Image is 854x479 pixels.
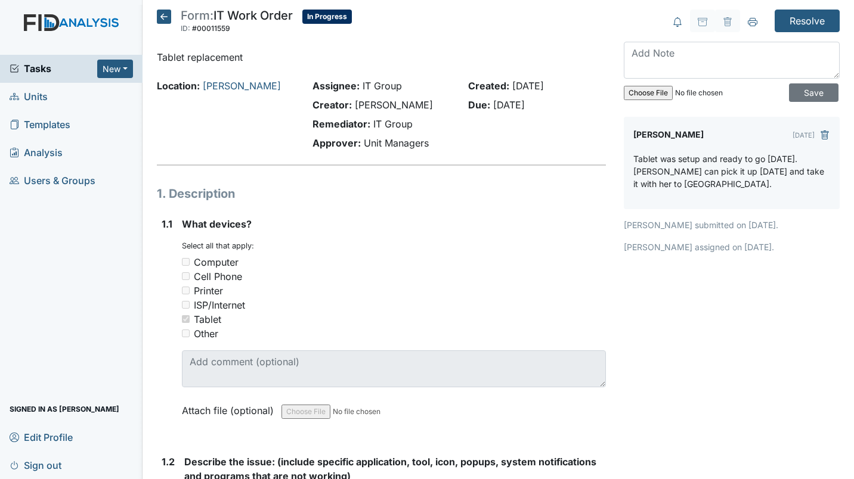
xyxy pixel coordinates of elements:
[312,99,352,111] strong: Creator:
[157,80,200,92] strong: Location:
[182,315,190,323] input: Tablet
[312,80,360,92] strong: Assignee:
[312,137,361,149] strong: Approver:
[493,99,525,111] span: [DATE]
[355,99,433,111] span: [PERSON_NAME]
[10,144,63,162] span: Analysis
[192,24,230,33] span: #00011559
[157,185,607,203] h1: 1. Description
[302,10,352,24] span: In Progress
[10,172,95,190] span: Users & Groups
[10,456,61,474] span: Sign out
[182,397,279,418] label: Attach file (optional)
[633,153,830,190] p: Tablet was setup and ready to go [DATE]. [PERSON_NAME] can pick it up [DATE] and take it with her...
[194,255,239,269] div: Computer
[182,258,190,266] input: Computer
[182,287,190,294] input: Printer
[181,10,293,36] div: IT Work Order
[10,61,97,76] a: Tasks
[181,24,190,33] span: ID:
[194,312,221,326] div: Tablet
[373,118,413,130] span: IT Group
[181,8,213,23] span: Form:
[512,80,544,92] span: [DATE]
[363,80,402,92] span: IT Group
[468,99,490,111] strong: Due:
[194,298,245,312] div: ISP/Internet
[182,301,190,309] input: ISP/Internet
[10,88,48,106] span: Units
[162,217,172,231] label: 1.1
[162,455,175,469] label: 1.2
[182,329,190,337] input: Other
[312,118,370,130] strong: Remediator:
[10,116,70,134] span: Templates
[789,83,838,102] input: Save
[182,272,190,280] input: Cell Phone
[624,241,840,253] p: [PERSON_NAME] assigned on [DATE].
[364,137,429,149] span: Unit Managers
[468,80,509,92] strong: Created:
[775,10,840,32] input: Resolve
[203,80,281,92] a: [PERSON_NAME]
[10,428,73,446] span: Edit Profile
[633,126,704,143] label: [PERSON_NAME]
[194,269,242,284] div: Cell Phone
[793,131,815,139] small: [DATE]
[182,241,254,250] small: Select all that apply:
[97,60,133,78] button: New
[157,50,607,64] p: Tablet replacement
[10,400,119,418] span: Signed in as [PERSON_NAME]
[624,219,840,231] p: [PERSON_NAME] submitted on [DATE].
[194,326,218,341] div: Other
[182,218,252,230] span: What devices?
[194,284,223,298] div: Printer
